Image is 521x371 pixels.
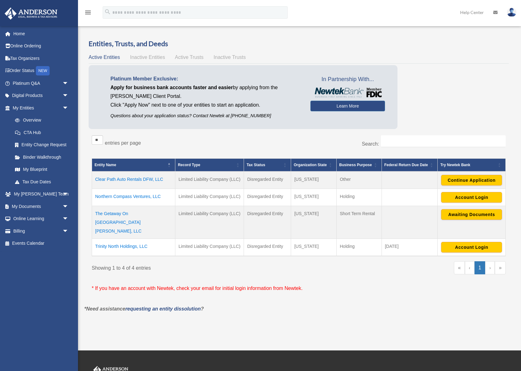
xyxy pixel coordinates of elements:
img: User Pic [507,8,516,17]
img: Anderson Advisors Platinum Portal [3,7,59,20]
a: 1 [475,261,485,274]
a: Account Login [441,195,502,200]
a: Binder Walkthrough [9,151,75,163]
span: Tax Status [246,163,265,167]
td: The Getaway On [GEOGRAPHIC_DATA][PERSON_NAME], LLC [92,206,175,238]
div: Try Newtek Bank [440,161,496,169]
a: Previous [465,261,475,274]
span: Active Entities [89,55,120,60]
a: Online Ordering [4,40,78,52]
td: Disregarded Entity [244,238,291,256]
a: My [PERSON_NAME] Teamarrow_drop_down [4,188,78,200]
p: Click "Apply Now" next to one of your entities to start an application. [110,101,301,109]
span: Apply for business bank accounts faster and easier [110,85,233,90]
label: Search: [362,141,379,147]
a: Digital Productsarrow_drop_down [4,89,78,102]
th: Federal Return Due Date: Activate to sort [382,158,438,171]
span: arrow_drop_down [62,213,75,225]
td: Limited Liability Company (LLC) [175,189,244,206]
td: Other [337,171,382,189]
button: Account Login [441,242,502,253]
span: arrow_drop_down [62,77,75,90]
a: menu [84,11,92,16]
a: Online Learningarrow_drop_down [4,213,78,225]
th: Entity Name: Activate to invert sorting [92,158,175,171]
td: Trinity North Holdings, LLC [92,238,175,256]
img: NewtekBankLogoSM.png [314,88,382,98]
button: Continue Application [441,175,502,185]
td: Limited Liability Company (LLC) [175,206,244,238]
em: *Need assistance ? [84,306,204,311]
i: search [104,8,111,15]
a: requesting an entity dissolution [125,306,201,311]
p: by applying from the [PERSON_NAME] Client Portal. [110,83,301,101]
td: Holding [337,189,382,206]
button: Account Login [441,192,502,203]
span: In Partnership With... [310,75,385,84]
p: Questions about your application status? Contact Newtek at [PHONE_NUMBER] [110,112,301,120]
td: Northern Compass Ventures, LLC [92,189,175,206]
a: Learn More [310,101,385,111]
span: Entity Name [95,163,116,167]
a: Platinum Q&Aarrow_drop_down [4,77,78,89]
span: Inactive Entities [130,55,165,60]
td: Limited Liability Company (LLC) [175,238,244,256]
a: Home [4,27,78,40]
th: Try Newtek Bank : Activate to sort [438,158,506,171]
span: Active Trusts [175,55,204,60]
a: Tax Due Dates [9,176,75,188]
a: Last [495,261,506,274]
span: arrow_drop_down [62,200,75,213]
a: Account Login [441,244,502,249]
td: Disregarded Entity [244,171,291,189]
a: Billingarrow_drop_down [4,225,78,237]
th: Record Type: Activate to sort [175,158,244,171]
i: menu [84,9,92,16]
span: Business Purpose [339,163,372,167]
p: * If you have an account with Newtek, check your email for initial login information from Newtek. [92,284,506,293]
a: CTA Hub [9,126,75,139]
td: [US_STATE] [291,189,337,206]
button: Awaiting Documents [441,209,502,220]
td: [US_STATE] [291,206,337,238]
span: Organization State [294,163,327,167]
td: Short Term Rental [337,206,382,238]
a: Order StatusNEW [4,65,78,77]
h3: Entities, Trusts, and Deeds [89,39,509,49]
th: Organization State: Activate to sort [291,158,337,171]
td: Disregarded Entity [244,189,291,206]
a: Entity Change Request [9,139,75,151]
a: My Blueprint [9,163,75,176]
a: First [454,261,465,274]
label: entries per page [105,140,141,146]
a: My Documentsarrow_drop_down [4,200,78,213]
span: Inactive Trusts [214,55,246,60]
td: Holding [337,238,382,256]
span: arrow_drop_down [62,102,75,114]
div: NEW [36,66,50,75]
td: [DATE] [382,238,438,256]
span: Federal Return Due Date [384,163,428,167]
span: arrow_drop_down [62,225,75,238]
td: [US_STATE] [291,171,337,189]
td: [US_STATE] [291,238,337,256]
td: Clear Path Auto Rentals DFW, LLC [92,171,175,189]
td: Disregarded Entity [244,206,291,238]
a: Events Calendar [4,237,78,250]
a: Overview [9,114,72,127]
a: My Entitiesarrow_drop_down [4,102,75,114]
p: Platinum Member Exclusive: [110,75,301,83]
a: Tax Organizers [4,52,78,65]
a: Next [485,261,495,274]
div: Showing 1 to 4 of 4 entries [92,261,294,272]
td: Limited Liability Company (LLC) [175,171,244,189]
th: Tax Status: Activate to sort [244,158,291,171]
span: arrow_drop_down [62,188,75,201]
th: Business Purpose: Activate to sort [337,158,382,171]
span: arrow_drop_down [62,89,75,102]
span: Record Type [178,163,200,167]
